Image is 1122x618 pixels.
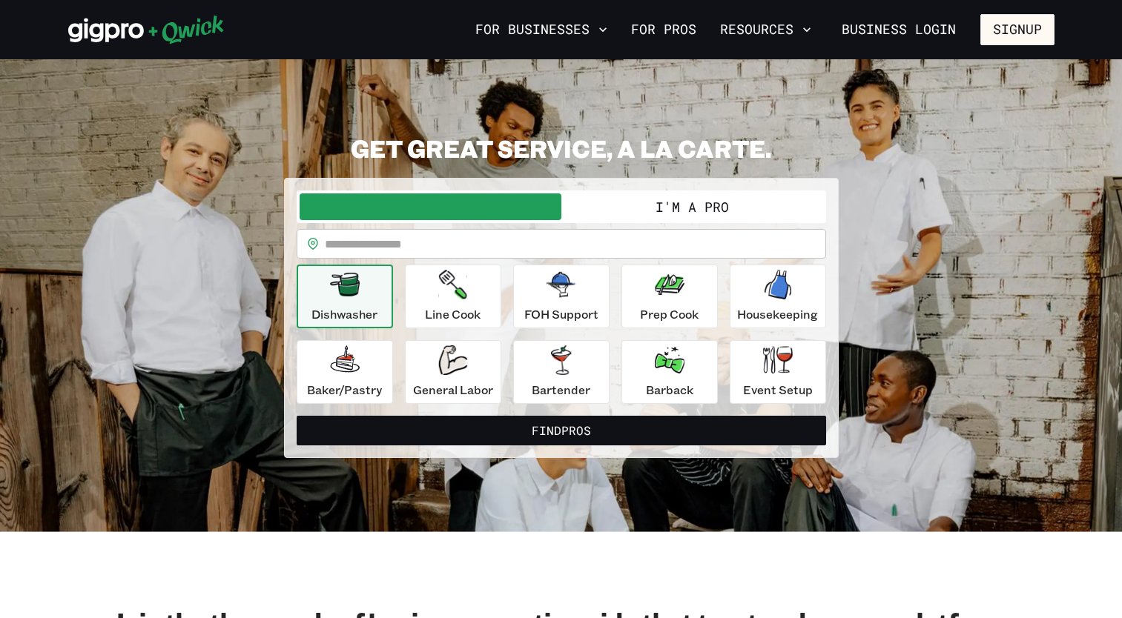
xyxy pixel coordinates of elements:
button: For Businesses [469,17,613,42]
p: Bartender [532,381,590,399]
button: I'm a Pro [561,193,823,220]
p: Dishwasher [311,305,377,323]
button: I'm a Business [300,193,561,220]
p: Prep Cook [640,305,699,323]
button: FindPros [297,416,826,445]
a: Business Login [829,14,968,45]
button: Dishwasher [297,265,393,328]
button: Barback [621,340,718,404]
button: Resources [714,17,817,42]
button: Housekeeping [730,265,826,328]
p: Event Setup [743,381,813,399]
p: FOH Support [524,305,598,323]
p: Housekeeping [737,305,818,323]
button: Line Cook [405,265,501,328]
p: Baker/Pastry [307,381,382,399]
button: General Labor [405,340,501,404]
button: Baker/Pastry [297,340,393,404]
h2: GET GREAT SERVICE, A LA CARTE. [284,133,839,163]
button: Bartender [513,340,610,404]
button: Event Setup [730,340,826,404]
p: Line Cook [425,305,481,323]
button: Signup [980,14,1055,45]
p: General Labor [413,381,493,399]
a: For Pros [625,17,702,42]
button: Prep Cook [621,265,718,328]
p: Barback [646,381,693,399]
button: FOH Support [513,265,610,328]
